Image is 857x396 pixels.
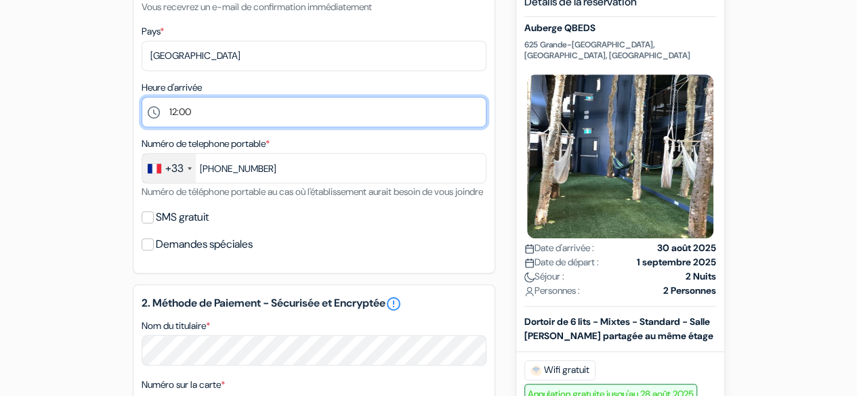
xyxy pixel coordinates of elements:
[524,39,716,61] p: 625 Grande-[GEOGRAPHIC_DATA], [GEOGRAPHIC_DATA], [GEOGRAPHIC_DATA]
[165,160,184,177] div: +33
[524,315,713,342] b: Dortoir de 6 lits - Mixtes - Standard - Salle [PERSON_NAME] partagée au même étage
[686,269,716,284] strong: 2 Nuits
[637,255,716,269] strong: 1 septembre 2025
[657,241,716,255] strong: 30 août 2025
[524,272,535,282] img: moon.svg
[524,284,580,298] span: Personnes :
[524,286,535,296] img: user_icon.svg
[524,244,535,254] img: calendar.svg
[524,23,716,35] h5: Auberge QBEDS
[385,296,402,312] a: error_outline
[142,24,164,39] label: Pays
[524,258,535,268] img: calendar.svg
[156,208,209,227] label: SMS gratuit
[156,235,253,254] label: Demandes spéciales
[524,255,599,269] span: Date de départ :
[142,1,372,13] small: Vous recevrez un e-mail de confirmation immédiatement
[663,284,716,298] strong: 2 Personnes
[142,319,210,333] label: Nom du titulaire
[142,137,270,151] label: Numéro de telephone portable
[142,153,486,183] input: 6 12 34 56 78
[142,378,225,392] label: Numéro sur la carte
[142,154,196,183] div: France: +33
[530,365,541,376] img: free_wifi.svg
[524,360,595,380] span: Wifi gratuit
[142,185,483,198] small: Numéro de téléphone portable au cas où l'établissement aurait besoin de vous joindre
[524,241,594,255] span: Date d'arrivée :
[524,269,564,284] span: Séjour :
[142,81,202,95] label: Heure d'arrivée
[142,296,486,312] h5: 2. Méthode de Paiement - Sécurisée et Encryptée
